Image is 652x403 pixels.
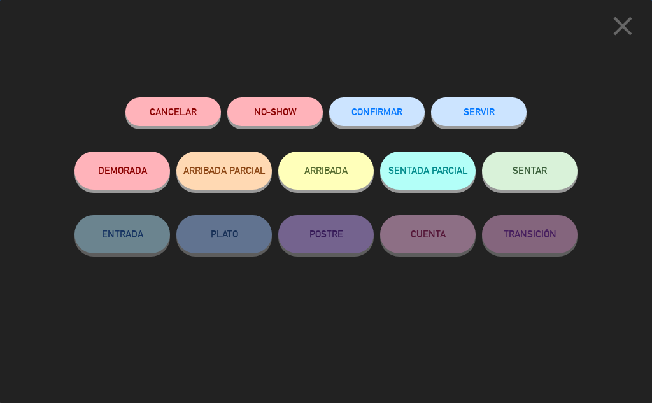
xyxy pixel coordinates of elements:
button: close [603,10,642,47]
button: SENTADA PARCIAL [380,152,476,190]
button: DEMORADA [74,152,170,190]
button: ARRIBADA PARCIAL [176,152,272,190]
i: close [607,10,639,42]
button: ENTRADA [74,215,170,253]
span: ARRIBADA PARCIAL [183,165,266,176]
button: SERVIR [431,97,527,126]
button: TRANSICIÓN [482,215,578,253]
button: CONFIRMAR [329,97,425,126]
button: Cancelar [125,97,221,126]
span: SENTAR [513,165,547,176]
button: PLATO [176,215,272,253]
button: CUENTA [380,215,476,253]
span: CONFIRMAR [351,106,402,117]
button: NO-SHOW [227,97,323,126]
button: POSTRE [278,215,374,253]
button: SENTAR [482,152,578,190]
button: ARRIBADA [278,152,374,190]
